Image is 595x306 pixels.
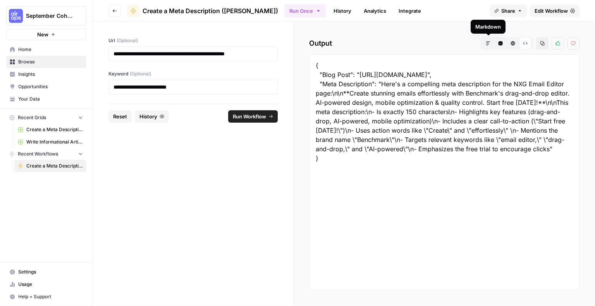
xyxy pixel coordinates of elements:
[37,31,48,38] span: New
[6,43,86,56] a: Home
[6,56,86,68] a: Browse
[18,46,83,53] span: Home
[14,136,86,148] a: Write Informational Article
[18,58,83,65] span: Browse
[18,96,83,103] span: Your Data
[6,29,86,40] button: New
[6,93,86,105] a: Your Data
[501,7,515,15] span: Share
[130,70,151,77] span: (Optional)
[6,266,86,278] a: Settings
[530,5,580,17] a: Edit Workflow
[309,54,580,291] div: { "Blog Post": "[URL][DOMAIN_NAME]", "Meta Description": "Here's a compelling meta description fo...
[6,6,86,26] button: Workspace: September Cohort
[14,123,86,136] a: Create a Meta Description ([PERSON_NAME]
[18,71,83,78] span: Insights
[329,5,356,17] a: History
[135,110,169,123] button: History
[108,70,278,77] label: Keyword
[475,23,501,31] div: Markdown
[490,5,527,17] button: Share
[228,110,278,123] button: Run Workflow
[394,5,426,17] a: Integrate
[6,80,86,93] a: Opportunities
[6,68,86,80] a: Insights
[18,150,58,157] span: Recent Workflows
[6,278,86,291] a: Usage
[309,37,580,50] h2: Output
[9,9,23,23] img: September Cohort Logo
[233,113,266,120] span: Run Workflow
[108,37,278,44] label: Url
[6,112,86,123] button: Recent Grids
[143,6,278,15] span: Create a Meta Description ([PERSON_NAME])
[14,160,86,172] a: Create a Meta Description ([PERSON_NAME])
[108,110,132,123] button: Reset
[6,291,86,303] button: Help + Support
[127,5,278,17] a: Create a Meta Description ([PERSON_NAME])
[6,148,86,160] button: Recent Workflows
[284,4,326,17] button: Run Once
[117,37,138,44] span: (Optional)
[26,126,83,133] span: Create a Meta Description ([PERSON_NAME]
[113,113,127,120] span: Reset
[26,12,73,20] span: September Cohort
[18,281,83,288] span: Usage
[535,7,568,15] span: Edit Workflow
[26,162,83,169] span: Create a Meta Description ([PERSON_NAME])
[26,138,83,145] span: Write Informational Article
[359,5,391,17] a: Analytics
[139,113,157,120] span: History
[18,114,46,121] span: Recent Grids
[18,293,83,300] span: Help + Support
[18,268,83,275] span: Settings
[18,83,83,90] span: Opportunities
